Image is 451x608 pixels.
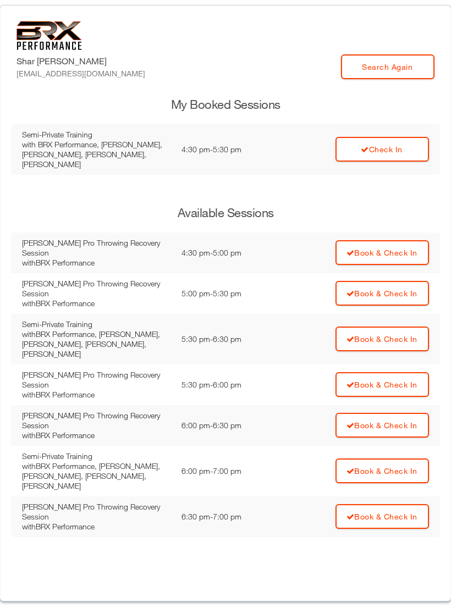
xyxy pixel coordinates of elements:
[335,413,429,438] a: Book & Check In
[335,241,429,266] a: Book & Check In
[22,320,170,330] div: Semi-Private Training
[22,279,170,299] div: [PERSON_NAME] Pro Throwing Recovery Session
[335,281,429,306] a: Book & Check In
[335,459,429,484] a: Book & Check In
[16,68,145,80] div: [EMAIL_ADDRESS][DOMAIN_NAME]
[176,365,279,406] td: 5:30 pm - 6:00 pm
[22,140,170,170] div: with BRX Performance, [PERSON_NAME], [PERSON_NAME], [PERSON_NAME], [PERSON_NAME]
[22,452,170,462] div: Semi-Private Training
[341,55,435,80] a: Search Again
[22,371,170,390] div: [PERSON_NAME] Pro Throwing Recovery Session
[176,446,279,497] td: 6:00 pm - 7:00 pm
[22,502,170,522] div: [PERSON_NAME] Pro Throwing Recovery Session
[22,299,170,309] div: with BRX Performance
[22,330,170,360] div: with BRX Performance, [PERSON_NAME], [PERSON_NAME], [PERSON_NAME], [PERSON_NAME]
[335,505,429,529] a: Book & Check In
[22,390,170,400] div: with BRX Performance
[22,239,170,258] div: [PERSON_NAME] Pro Throwing Recovery Session
[22,130,170,140] div: Semi-Private Training
[176,125,279,175] td: 4:30 pm - 5:30 pm
[16,21,82,51] img: 6f7da32581c89ca25d665dc3aae533e4f14fe3ef_original.svg
[335,373,429,397] a: Book & Check In
[22,258,170,268] div: with BRX Performance
[176,314,279,365] td: 5:30 pm - 6:30 pm
[11,97,440,114] h3: My Booked Sessions
[176,406,279,446] td: 6:00 pm - 6:30 pm
[22,431,170,441] div: with BRX Performance
[176,497,279,538] td: 6:30 pm - 7:00 pm
[22,522,170,532] div: with BRX Performance
[22,462,170,491] div: with BRX Performance, [PERSON_NAME], [PERSON_NAME], [PERSON_NAME], [PERSON_NAME]
[335,327,429,352] a: Book & Check In
[11,205,440,222] h3: Available Sessions
[22,411,170,431] div: [PERSON_NAME] Pro Throwing Recovery Session
[335,137,429,162] a: Check In
[176,233,279,274] td: 4:30 pm - 5:00 pm
[176,274,279,314] td: 5:00 pm - 5:30 pm
[16,55,145,80] label: Shar [PERSON_NAME]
